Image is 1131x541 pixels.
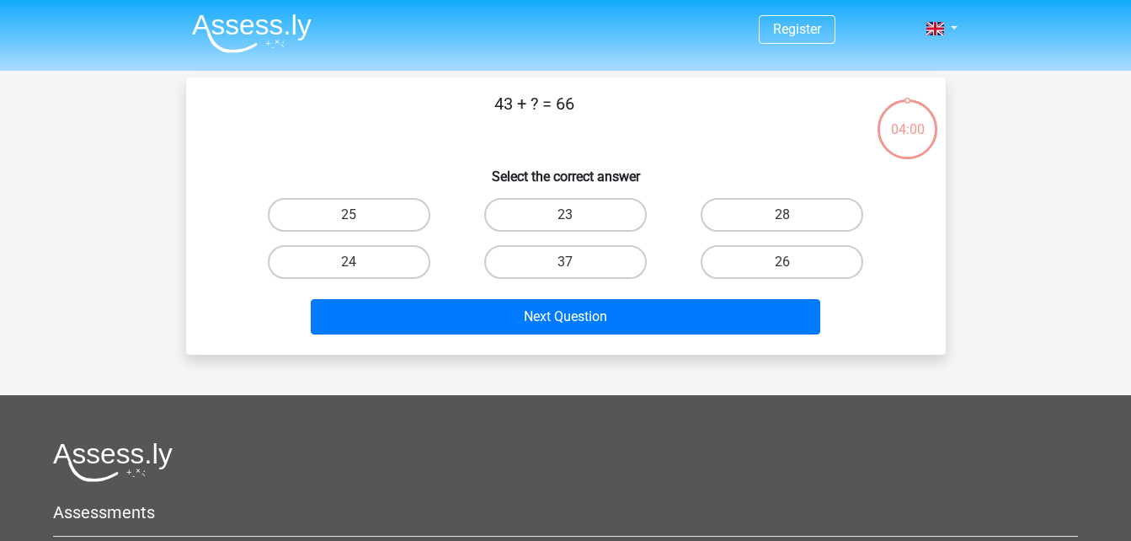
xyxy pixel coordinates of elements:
[53,442,173,482] img: Assessly logo
[213,91,856,142] p: 43 + ? = 66
[701,198,863,232] label: 28
[53,502,1078,522] h5: Assessments
[773,21,821,37] a: Register
[268,198,430,232] label: 25
[484,245,647,279] label: 37
[192,13,312,53] img: Assessly
[213,155,919,185] h6: Select the correct answer
[701,245,863,279] label: 26
[311,299,820,335] button: Next Question
[484,198,647,232] label: 23
[268,245,430,279] label: 24
[876,98,939,140] div: 04:00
